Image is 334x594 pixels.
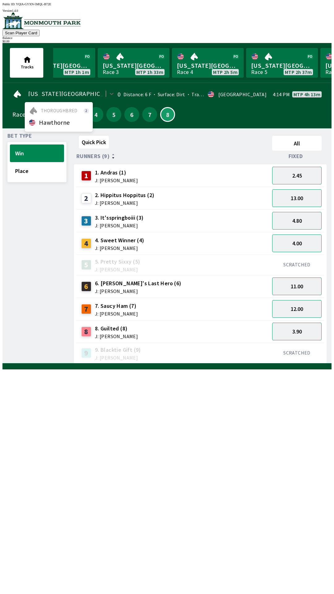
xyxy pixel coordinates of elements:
[95,334,138,339] span: J: [PERSON_NAME]
[81,327,91,337] div: 8
[95,200,155,205] span: J: [PERSON_NAME]
[81,239,91,248] div: 4
[172,48,244,78] a: [US_STATE][GEOGRAPHIC_DATA]Race 4MTP 2h 5m
[95,214,144,222] span: 3. It'sspringboiii (3)
[292,328,302,335] span: 3.90
[292,240,302,247] span: 4.00
[218,92,267,97] div: [GEOGRAPHIC_DATA]
[88,107,103,122] button: 4
[142,107,157,122] button: 7
[185,91,239,97] span: Track Condition: Soft
[291,305,303,312] span: 12.00
[10,48,43,78] button: Tracks
[81,348,91,358] div: 9
[95,223,144,228] span: J: [PERSON_NAME]
[177,62,239,70] span: [US_STATE][GEOGRAPHIC_DATA]
[292,217,302,224] span: 4.80
[293,92,320,97] span: MTP 4h 13m
[272,167,322,184] button: 2.45
[289,154,303,159] span: Fixed
[108,112,120,117] span: 5
[16,2,51,6] span: YQIA-GYXN-5MQL-B72E
[2,12,81,29] img: venue logo
[124,107,139,122] button: 6
[95,246,144,251] span: J: [PERSON_NAME]
[95,279,182,287] span: 6. [PERSON_NAME]'s Last Hero (6)
[136,70,163,75] span: MTP 1h 33m
[81,260,91,270] div: 5
[251,70,267,75] div: Race 5
[272,212,322,230] button: 4.80
[162,113,173,116] span: 8
[81,304,91,314] div: 7
[151,91,185,97] span: Surface: Dirt
[65,70,89,75] span: MTP 1h 1m
[272,235,322,252] button: 4.00
[98,48,169,78] a: [US_STATE][GEOGRAPHIC_DATA]Race 3MTP 1h 33m
[76,154,109,159] span: Runners (9)
[41,108,78,113] span: Thoroughbred
[291,283,303,290] span: 11.00
[95,289,182,294] span: J: [PERSON_NAME]
[103,70,119,75] div: Race 3
[95,178,138,183] span: J: [PERSON_NAME]
[81,282,91,291] div: 6
[144,112,156,117] span: 7
[272,300,322,318] button: 12.00
[272,350,322,356] div: SCRATCHED
[95,258,140,266] span: 5. Pretty Sixxy (5)
[292,172,302,179] span: 2.45
[95,169,138,177] span: 1. Andras (1)
[95,325,138,333] span: 8. Guilted (8)
[213,70,238,75] span: MTP 2h 5m
[2,40,332,43] div: $ 0.00
[273,92,290,97] span: 4:14 PM
[39,120,70,125] span: Hawthorne
[83,108,89,113] span: 2
[285,70,312,75] span: MTP 2h 37m
[95,311,138,316] span: J: [PERSON_NAME]
[28,91,121,96] span: [US_STATE][GEOGRAPHIC_DATA]
[270,153,324,159] div: Fixed
[15,167,59,174] span: Place
[2,2,332,6] div: Public ID:
[21,64,34,70] span: Tracks
[291,195,303,202] span: 13.00
[95,191,155,199] span: 2. Hippitus Hoppitus (2)
[81,171,91,181] div: 1
[12,112,28,117] div: Races
[272,136,322,151] button: All
[177,70,193,75] div: Race 4
[246,48,318,78] a: [US_STATE][GEOGRAPHIC_DATA]Race 5MTP 2h 37m
[90,112,102,117] span: 4
[103,62,165,70] span: [US_STATE][GEOGRAPHIC_DATA]
[79,136,109,148] button: Quick Pick
[2,36,332,40] div: Balance
[10,144,64,162] button: Win
[24,48,95,78] a: [US_STATE][GEOGRAPHIC_DATA]MTP 1h 1m
[82,139,106,146] span: Quick Pick
[10,162,64,180] button: Place
[106,107,121,122] button: 5
[76,153,270,159] div: Runners (9)
[251,62,313,70] span: [US_STATE][GEOGRAPHIC_DATA]
[160,107,175,122] button: 8
[2,9,332,12] div: Version 1.4.0
[95,346,141,354] span: 9. Blacktie Gift (9)
[2,30,40,36] button: Scan Player Card
[275,140,319,147] span: All
[81,193,91,203] div: 2
[123,91,151,97] span: Distance: 6 F
[7,133,32,138] span: Bet Type
[95,302,138,310] span: 7. Saucy Ham (7)
[81,216,91,226] div: 3
[272,261,322,268] div: SCRATCHED
[28,62,90,70] span: [US_STATE][GEOGRAPHIC_DATA]
[95,236,144,244] span: 4. Sweet Winner (4)
[118,92,121,97] div: 0
[272,189,322,207] button: 13.00
[95,355,141,360] span: J: [PERSON_NAME]
[95,267,140,272] span: J: [PERSON_NAME]
[126,112,138,117] span: 6
[272,278,322,295] button: 11.00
